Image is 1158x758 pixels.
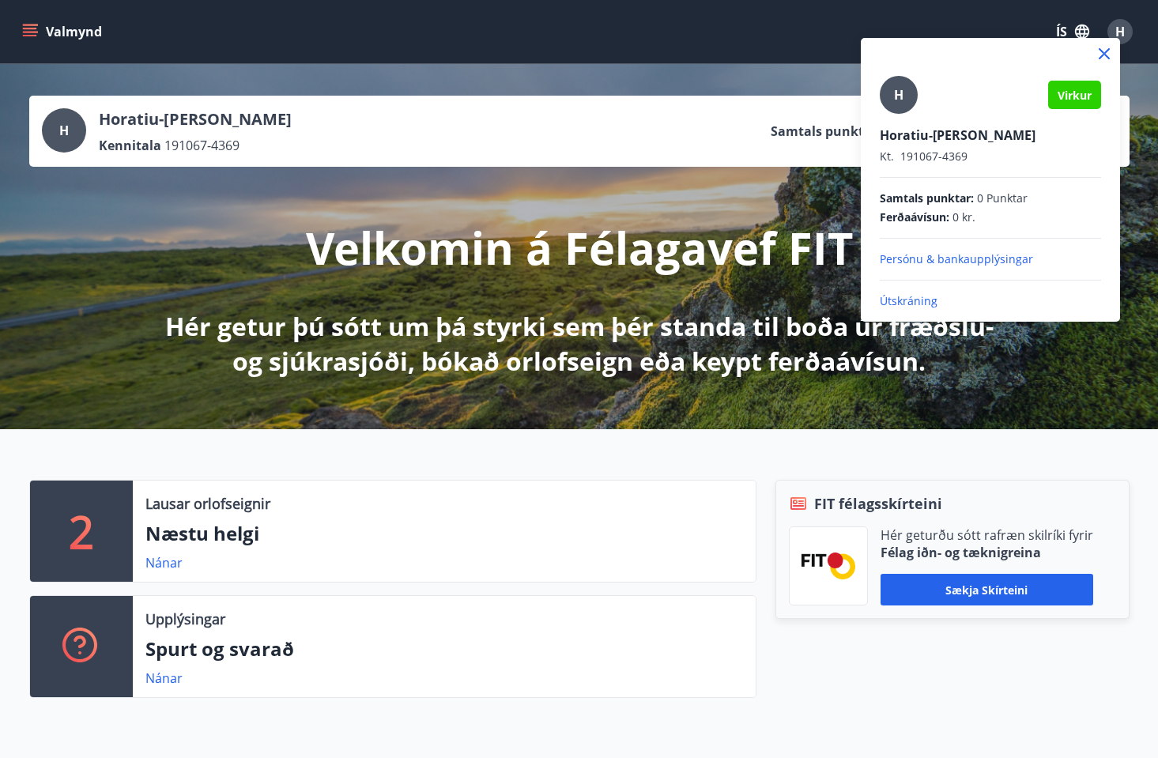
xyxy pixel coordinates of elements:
[880,126,1101,144] p: Horatiu-[PERSON_NAME]
[952,209,975,225] span: 0 kr.
[880,149,1101,164] p: 191067-4369
[880,251,1101,267] p: Persónu & bankaupplýsingar
[977,190,1028,206] span: 0 Punktar
[880,209,949,225] span: Ferðaávísun :
[1058,88,1092,103] span: Virkur
[880,190,974,206] span: Samtals punktar :
[880,293,1101,309] p: Útskráning
[880,149,894,164] span: Kt.
[894,86,903,104] span: H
